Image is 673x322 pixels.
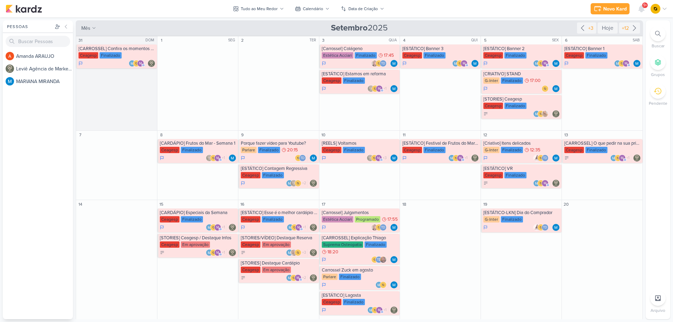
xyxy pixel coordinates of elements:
div: A Fazer [483,111,488,116]
div: Em Andamento [322,86,326,91]
img: Amanda ARAUJO [6,52,14,60]
div: Colaboradores: MARIANA MIRANDA, IDBOX - Agência de Design, mlegnaioli@gmail.com, Thais de carvalho [206,224,227,231]
div: [ESTÁTICO] Banner 3 [402,46,479,52]
div: 15 [158,201,165,208]
div: Responsável: Leviê Agência de Marketing Digital [229,249,236,256]
img: Leviê Agência de Marketing Digital [310,224,317,231]
img: IDBOX - Agência de Design [291,224,298,231]
img: MARIANA MIRANDA [633,60,640,67]
img: Leviê Agência de Marketing Digital [552,180,559,187]
img: MARIANA MIRANDA [610,155,617,162]
div: SAB [633,37,642,43]
div: [CRIATIVO] STAND [483,71,560,77]
p: m [216,157,219,160]
div: Colaboradores: MARIANA MIRANDA, Leviê Agência de Marketing Digital, IDBOX - Agência de Design, ml... [286,180,308,187]
div: 14 [77,201,84,208]
img: IDBOX - Agência de Design [537,60,544,67]
div: mlegnaioli@gmail.com [542,60,549,67]
div: Finalizado [262,172,284,178]
input: Buscar Pessoas [6,36,70,47]
div: SEX [552,37,561,43]
div: Colaboradores: IDBOX - Agência de Design [542,85,550,92]
img: IDBOX - Agência de Design [537,155,544,162]
div: [ESTÁTICO] Banner 2 [483,46,560,52]
div: Finalizado [585,52,607,59]
img: IDBOX - Agência de Design [618,60,625,67]
div: SEG [228,37,237,43]
div: Thais de carvalho [542,224,549,231]
img: Leviê Agência de Marketing Digital [367,155,374,162]
div: Colaboradores: MARIANA MIRANDA, IDBOX - Agência de Design, mlegnaioli@gmail.com, Thais de carvalho [448,155,469,162]
div: A Fazer [564,156,569,160]
img: Leviê Agência de Marketing Digital [290,180,297,187]
div: Ceagesp [160,216,179,222]
div: Finalizado [343,147,365,153]
p: m [544,62,546,66]
div: Ceagesp [160,147,179,153]
img: Leviê Agência de Marketing Digital [6,64,14,73]
div: +12 [620,25,630,32]
div: Colaboradores: Leviê Agência de Marketing Digital, IDBOX - Agência de Design, mlegnaioli@gmail.co... [206,155,227,162]
div: Colaboradores: Leviê Agência de Marketing Digital, IDBOX - Agência de Design, mlegnaioli@gmail.co... [367,155,388,162]
div: Responsável: Leviê Agência de Marketing Digital [310,249,317,256]
div: [CARROSSEL] Explicação Thiago [322,235,399,241]
div: Finalizado [355,52,377,59]
div: [CARDÁPIO] Especiais da Semana [160,210,237,215]
img: MARIANA MIRANDA [448,155,455,162]
div: 3 [320,37,327,44]
div: [ESTÁTICO] Festival de Frutos do Mar está de volta! [402,141,479,146]
img: MARIANA MIRANDA [390,60,397,67]
div: mlegnaioli@gmail.com [623,60,630,67]
div: Em Andamento [483,61,488,66]
p: Td [381,62,385,66]
img: IDBOX - Agência de Design [537,110,544,117]
img: MARIANA MIRANDA [310,155,317,162]
div: Responsável: MARIANA MIRANDA [390,85,397,92]
div: Responsável: Leviê Agência de Marketing Digital [552,180,559,187]
strong: Setembro [331,23,368,33]
p: Grupos [651,71,665,78]
div: [REELS] Voltamos [322,141,399,146]
div: G-Inter [483,147,499,153]
div: M A R I A N A M I R A N D A [16,78,73,85]
div: Responsável: Leviê Agência de Marketing Digital [148,60,155,67]
img: Yasmin Yumi [542,110,549,117]
img: IDBOX - Agência de Design [210,249,217,256]
div: Parlare [241,147,257,153]
div: Em Andamento [241,155,245,161]
img: IDBOX - Agência de Design [651,4,660,14]
img: Tatiane Acciari [371,224,378,231]
img: Amannda Primo [533,224,540,231]
div: mlegnaioli@gmail.com [214,224,221,231]
div: 16 [239,201,246,208]
div: Finalizado [423,147,446,153]
div: Ceagesp [483,52,503,59]
p: Pendente [649,100,667,107]
span: 17:45 [384,53,394,58]
div: Finalizado [100,52,122,59]
img: IDBOX - Agência de Design [210,224,217,231]
div: Ceagesp [241,172,260,178]
div: Responsável: Leviê Agência de Marketing Digital [471,155,478,162]
div: Ceagesp [241,241,260,248]
div: Responsável: MARIANA MIRANDA [390,224,397,231]
p: m [139,62,142,66]
div: Responsável: MARIANA MIRANDA [229,155,236,162]
img: IDBOX - Agência de Design [537,180,544,187]
div: Finalizado [501,216,523,222]
div: 31 [77,37,84,44]
div: Responsável: MARIANA MIRANDA [390,60,397,67]
div: Thais de carvalho [299,155,306,162]
div: QUI [471,37,480,43]
div: Finalizado [181,216,203,222]
img: MARIANA MIRANDA [229,155,236,162]
div: [CARROSSEL] Confira os momentos especiais do nosso Festival de Sopas [79,46,156,52]
div: Finalizado [423,52,446,59]
div: [Carrossel] Julgamentos [322,210,399,215]
div: Finalizado [504,103,526,109]
img: IDBOX - Agência de Design [371,155,378,162]
p: m [463,62,465,66]
div: [Criativo] Itens delicados [483,141,560,146]
div: Ceagesp [402,147,422,153]
div: Ceagesp [79,52,98,59]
